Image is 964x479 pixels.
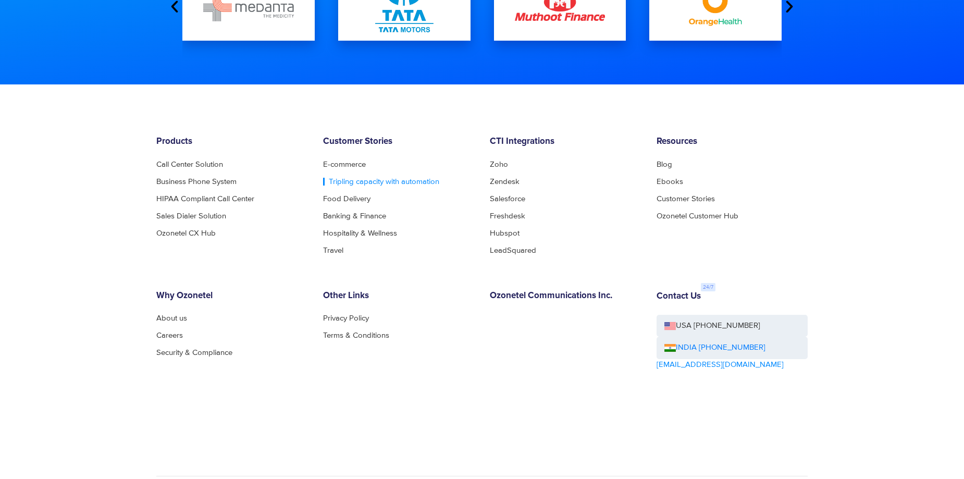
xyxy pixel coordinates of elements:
[490,195,525,203] a: Salesforce
[657,137,808,147] h6: Resources
[657,195,715,203] a: Customer Stories
[156,161,223,168] a: Call Center Solution
[323,314,369,322] a: Privacy Policy
[657,359,784,371] a: [EMAIL_ADDRESS][DOMAIN_NAME]
[664,344,676,352] img: ind-flag.png
[156,195,254,203] a: HIPAA Compliant Call Center
[657,212,738,220] a: Ozonetel Customer Hub
[323,291,474,301] h6: Other Links
[323,137,474,147] h6: Customer Stories
[323,229,397,237] a: Hospitality & Wellness
[490,178,520,186] a: Zendesk
[664,342,765,354] a: INDIA [PHONE_NUMBER]
[156,291,307,301] h6: Why Ozonetel
[323,212,386,220] a: Banking & Finance
[156,331,183,339] a: Careers
[156,137,307,147] h6: Products
[490,137,641,147] h6: CTI Integrations
[323,247,343,254] a: Travel
[490,247,536,254] a: LeadSquared
[657,178,683,186] a: Ebooks
[156,349,232,357] a: Security & Compliance
[156,314,187,322] a: About us
[657,161,672,168] a: Blog
[323,161,366,168] a: E-commerce
[323,178,439,186] a: Tripling capacity with automation
[490,212,525,220] a: Freshdesk
[664,322,676,330] img: us-flag.png
[490,161,508,168] a: Zoho
[156,212,226,220] a: Sales Dialer Solution
[490,291,641,301] h6: Ozonetel Communications Inc.
[323,331,389,339] a: Terms & Conditions
[657,315,808,337] a: USA [PHONE_NUMBER]
[323,195,370,203] a: Food Delivery
[657,291,701,302] h6: Contact Us
[490,229,520,237] a: Hubspot
[156,178,237,186] a: Business Phone System
[156,229,216,237] a: Ozonetel CX Hub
